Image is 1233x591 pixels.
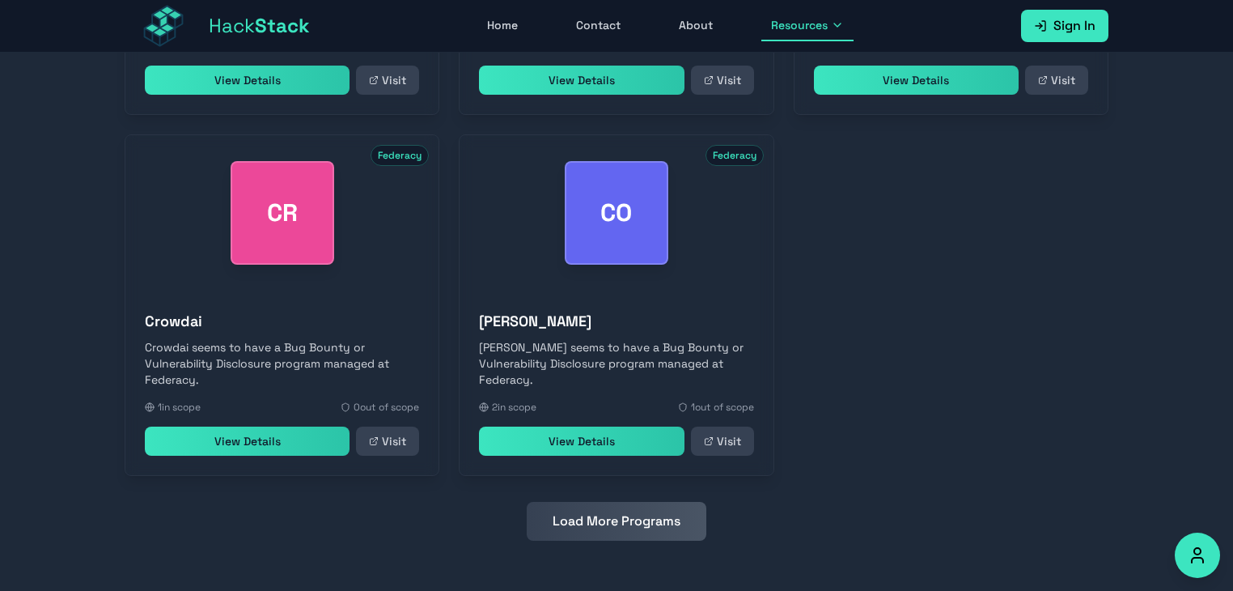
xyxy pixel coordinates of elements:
span: Federacy [705,145,764,166]
a: Contact [566,11,630,41]
a: View Details [145,66,350,95]
span: 0 out of scope [354,401,419,414]
span: Resources [771,17,828,33]
h3: Crowdai [145,310,419,333]
button: Load More Programs [527,502,706,541]
div: Crowdai [231,161,334,265]
a: About [669,11,722,41]
div: Cooper [565,161,668,265]
a: Visit [356,66,419,95]
a: View Details [479,66,684,95]
a: View Details [814,66,1019,95]
a: Visit [691,66,754,95]
a: Sign In [1021,10,1108,42]
a: Visit [356,427,419,456]
h3: [PERSON_NAME] [479,310,753,333]
span: Stack [255,13,310,38]
a: View Details [145,427,350,456]
p: [PERSON_NAME] seems to have a Bug Bounty or Vulnerability Disclosure program managed at Federacy. [479,339,753,388]
a: Home [477,11,528,41]
a: Visit [691,427,754,456]
a: Visit [1025,66,1088,95]
span: Federacy [371,145,429,166]
span: Sign In [1053,16,1095,36]
span: 2 in scope [492,401,536,414]
span: 1 out of scope [691,401,754,414]
p: Crowdai seems to have a Bug Bounty or Vulnerability Disclosure program managed at Federacy. [145,339,419,388]
button: Accessibility Options [1175,533,1220,578]
span: 1 in scope [158,401,201,414]
a: View Details [479,427,684,456]
button: Resources [761,11,854,41]
span: Hack [209,13,310,39]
